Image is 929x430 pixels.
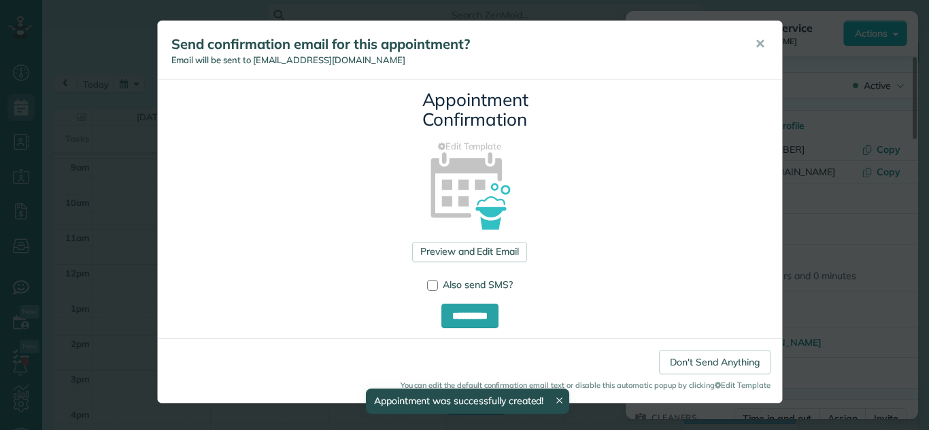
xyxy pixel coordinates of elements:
span: Email will be sent to [EMAIL_ADDRESS][DOMAIN_NAME] [171,54,405,65]
a: Edit Template [168,140,772,153]
a: Preview and Edit Email [412,242,527,262]
img: appointment_confirmation_icon-141e34405f88b12ade42628e8c248340957700ab75a12ae832a8710e9b578dc5.png [409,128,530,250]
h5: Send confirmation email for this appointment? [171,35,736,54]
div: Appointment was successfully created! [366,389,570,414]
h3: Appointment Confirmation [422,90,518,129]
span: ✕ [755,36,765,52]
small: You can edit the default confirmation email text or disable this automatic popup by clicking Edit... [169,380,771,391]
span: Also send SMS? [443,279,513,291]
a: Don't Send Anything [659,350,770,374]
